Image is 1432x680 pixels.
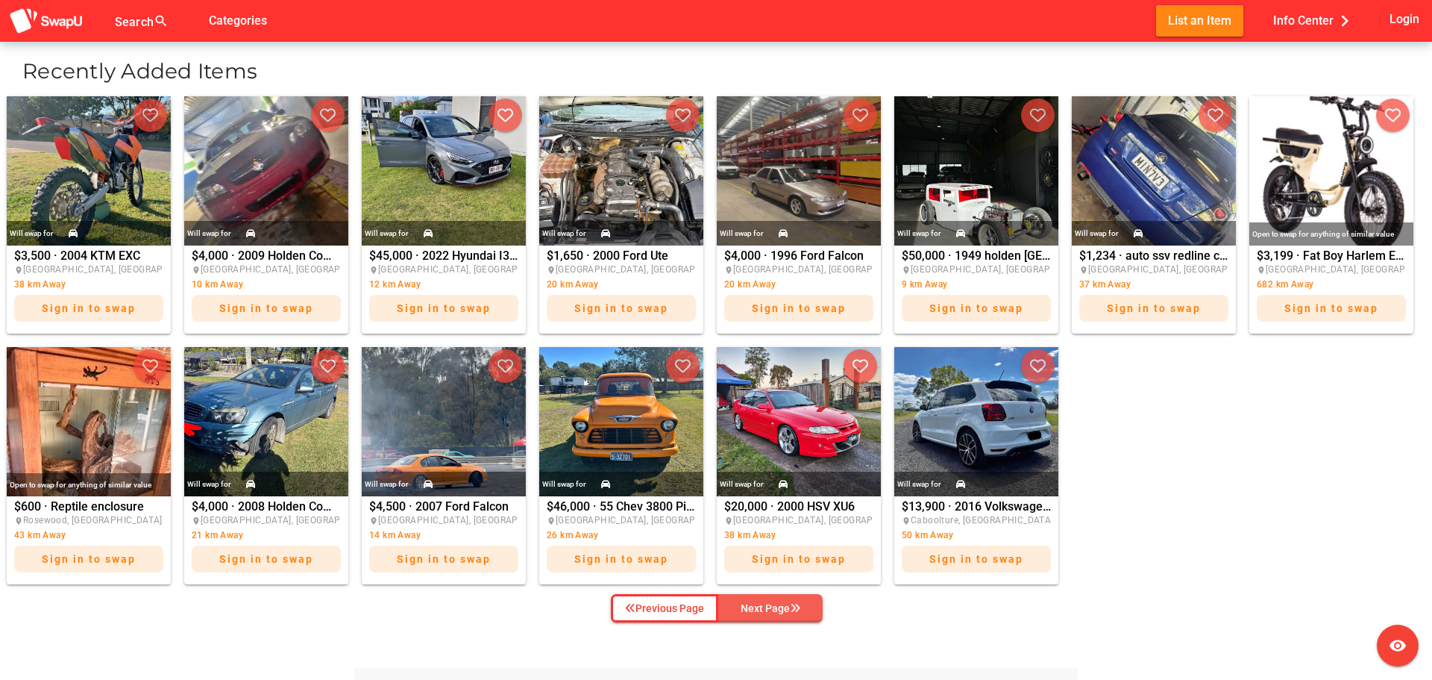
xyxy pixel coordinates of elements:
[14,530,66,540] span: 43 km Away
[542,476,586,493] div: Will swap for
[23,515,163,525] span: Rosewood, [GEOGRAPHIC_DATA]
[1389,9,1419,29] span: Login
[369,501,518,580] div: $4,500 · 2007 Ford Falcon
[7,473,171,496] div: Open to swap for anything of similar value
[713,96,885,334] a: Will swap for$4,000 · 1996 Ford Falcon[GEOGRAPHIC_DATA], [GEOGRAPHIC_DATA]20 km AwaySign in to swap
[1156,5,1243,36] button: List an Item
[1257,250,1406,329] div: $3,199 · Fat Boy Harlem E-Bike
[184,347,348,496] img: nicholas.robertson%2Bfacebook%40swapu.com.au%2F718485001101940%2F718485001101940-photo-0.jpg
[902,501,1051,580] div: $13,900 · 2016 Volkswagen Polo
[717,96,881,246] img: nicholas.robertson%2Bfacebook%40swapu.com.au%2F765820276208014%2F765820276208014-photo-0.jpg
[724,517,733,525] i: place
[752,302,846,314] span: Sign in to swap
[1079,266,1088,275] i: place
[1075,225,1119,242] div: Will swap for
[902,279,948,290] span: 9 km Away
[22,58,257,84] span: Recently Added Items
[397,553,491,565] span: Sign in to swap
[184,96,348,246] img: nicholas.robertson%2Bfacebook%40swapu.com.au%2F760885963776443%2F760885963776443-photo-0.jpg
[720,225,764,242] div: Will swap for
[625,599,704,617] div: Previous Page
[1168,10,1231,31] span: List an Item
[902,517,911,525] i: place
[378,264,564,275] span: [GEOGRAPHIC_DATA], [GEOGRAPHIC_DATA]
[201,264,386,275] span: [GEOGRAPHIC_DATA], [GEOGRAPHIC_DATA]
[536,347,707,584] a: Will swap for$46,000 · 55 Chev 3800 Pick Up[GEOGRAPHIC_DATA], [GEOGRAPHIC_DATA]26 km AwaySign in ...
[1079,279,1131,290] span: 37 km Away
[547,266,556,275] i: place
[929,302,1023,314] span: Sign in to swap
[1079,250,1228,329] div: $1,234 · auto ssv redline cammed
[192,266,201,275] i: place
[894,96,1058,246] img: nicholas.robertson%2Bfacebook%40swapu.com.au%2F753745587006596%2F753745587006596-photo-0.jpg
[14,250,163,329] div: $3,500 · 2004 KTM EXC
[362,96,526,246] img: nicholas.robertson%2Bfacebook%40swapu.com.au%2F673842252013554%2F673842252013554-photo-0.jpg
[369,530,421,540] span: 14 km Away
[14,501,163,580] div: $600 · Reptile enclosure
[733,264,919,275] span: [GEOGRAPHIC_DATA], [GEOGRAPHIC_DATA]
[1273,8,1356,33] span: Info Center
[547,530,598,540] span: 26 km Away
[358,347,530,584] a: Will swap for$4,500 · 2007 Ford Falcon[GEOGRAPHIC_DATA], [GEOGRAPHIC_DATA]14 km AwaySign in to swap
[378,515,564,525] span: [GEOGRAPHIC_DATA], [GEOGRAPHIC_DATA]
[197,13,279,27] a: Categories
[201,515,386,525] span: [GEOGRAPHIC_DATA], [GEOGRAPHIC_DATA]
[42,302,136,314] span: Sign in to swap
[7,347,171,496] img: jordyn.mcalister%40hotmail.com%2Fc8f8728e-1648-4484-ab04-db1adf4f213e%2F1756951720Screenshot_2025...
[724,279,776,290] span: 20 km Away
[1387,5,1423,33] button: Login
[1284,302,1378,314] span: Sign in to swap
[556,264,741,275] span: [GEOGRAPHIC_DATA], [GEOGRAPHIC_DATA]
[724,530,776,540] span: 38 km Away
[42,553,136,565] span: Sign in to swap
[7,96,171,246] img: nicholas.robertson%2Bfacebook%40swapu.com.au%2F2001778673930699%2F2001778673930699-photo-0.jpg
[536,96,707,334] a: Will swap for$1,650 · 2000 Ford Ute[GEOGRAPHIC_DATA], [GEOGRAPHIC_DATA]20 km AwaySign in to swap
[358,96,530,334] a: Will swap for$45,000 · 2022 Hyundai I30n turbo[GEOGRAPHIC_DATA], [GEOGRAPHIC_DATA]12 km AwaySign ...
[1068,96,1240,334] a: Will swap for$1,234 · auto ssv redline cammed[GEOGRAPHIC_DATA], [GEOGRAPHIC_DATA]37 km AwaySign i...
[891,96,1062,334] a: Will swap for$50,000 · 1949 holden [GEOGRAPHIC_DATA][GEOGRAPHIC_DATA], [GEOGRAPHIC_DATA]9 km Away...
[891,347,1062,584] a: Will swap for$13,900 · 2016 Volkswagen PoloCaboolture, [GEOGRAPHIC_DATA]50 km AwaySign in to swap
[365,476,409,493] div: Will swap for
[3,347,175,584] a: Open to swap for anything of similar value$600 · Reptile enclosureRosewood, [GEOGRAPHIC_DATA]43 k...
[369,517,378,525] i: place
[713,347,885,584] a: Will swap for$20,000 · 2000 HSV XU6[GEOGRAPHIC_DATA], [GEOGRAPHIC_DATA]38 km AwaySign in to swap
[539,96,703,246] img: nicholas.robertson%2Bfacebook%40swapu.com.au%2F1197639065322155%2F1197639065322155-photo-0.jpg
[902,250,1051,329] div: $50,000 · 1949 holden [GEOGRAPHIC_DATA]
[718,594,823,623] button: Next Page
[547,279,598,290] span: 20 km Away
[911,515,1054,525] span: Caboolture, [GEOGRAPHIC_DATA]
[547,517,556,525] i: place
[724,250,873,329] div: $4,000 · 1996 Ford Falcon
[397,302,491,314] span: Sign in to swap
[724,501,873,580] div: $20,000 · 2000 HSV XU6
[192,279,243,290] span: 10 km Away
[23,264,209,275] span: [GEOGRAPHIC_DATA], [GEOGRAPHIC_DATA]
[897,476,941,493] div: Will swap for
[187,225,231,242] div: Will swap for
[724,266,733,275] i: place
[902,530,953,540] span: 50 km Away
[1246,96,1417,334] a: Open to swap for anything of similar value$3,199 · Fat Boy Harlem E-Bike[GEOGRAPHIC_DATA], [GEOGR...
[556,515,741,525] span: [GEOGRAPHIC_DATA], [GEOGRAPHIC_DATA]
[542,225,586,242] div: Will swap for
[3,96,175,334] a: Will swap for$3,500 · 2004 KTM EXC[GEOGRAPHIC_DATA], [GEOGRAPHIC_DATA]38 km AwaySign in to swap
[894,347,1058,496] img: nicholas.robertson%2Bfacebook%40swapu.com.au%2F1268818511145408%2F1268818511145408-photo-0.jpg
[1107,302,1201,314] span: Sign in to swap
[897,225,941,242] div: Will swap for
[14,279,66,290] span: 38 km Away
[1088,264,1274,275] span: [GEOGRAPHIC_DATA], [GEOGRAPHIC_DATA]
[717,347,881,496] img: nicholas.robertson%2Bfacebook%40swapu.com.au%2F774300018423202%2F774300018423202-photo-0.jpg
[733,515,919,525] span: [GEOGRAPHIC_DATA], [GEOGRAPHIC_DATA]
[1257,279,1313,290] span: 682 km Away
[611,594,718,623] button: Previous Page
[14,266,23,275] i: place
[180,347,352,584] a: Will swap for$4,000 · 2008 Holden Commodore[GEOGRAPHIC_DATA], [GEOGRAPHIC_DATA]21 km AwaySign in ...
[186,12,204,30] i: false
[720,476,764,493] div: Will swap for
[369,279,421,290] span: 12 km Away
[14,517,23,525] i: place
[1334,10,1356,32] i: chevron_right
[192,250,341,329] div: $4,000 · 2009 Holden Commodore
[574,302,668,314] span: Sign in to swap
[197,5,279,36] button: Categories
